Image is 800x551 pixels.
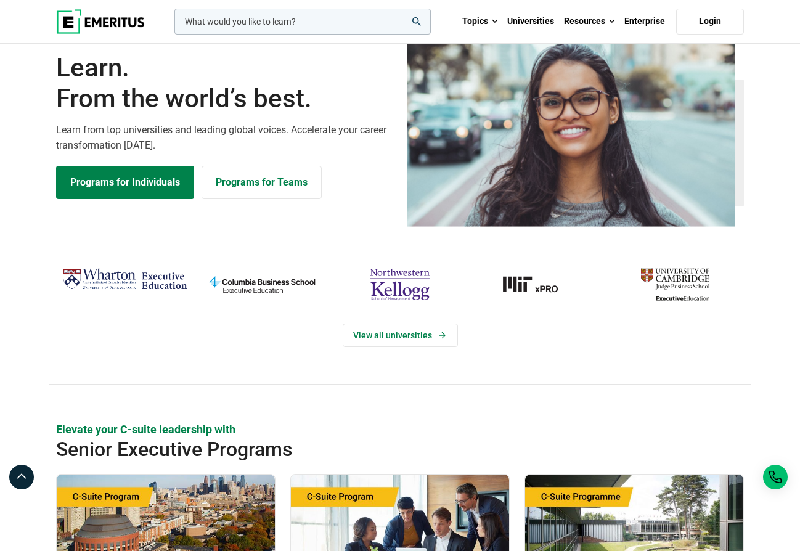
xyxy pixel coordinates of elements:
[174,9,431,35] input: woocommerce-product-search-field-0
[56,422,744,437] p: Elevate your C-suite leadership with
[475,264,600,304] img: MIT xPRO
[56,83,393,114] span: From the world’s best.
[475,264,600,304] a: MIT-xPRO
[407,33,735,227] img: Learn from the world's best
[613,264,738,304] img: cambridge-judge-business-school
[200,264,325,304] img: columbia-business-school
[56,122,393,153] p: Learn from top universities and leading global voices. Accelerate your career transformation [DATE].
[62,264,187,295] img: Wharton Executive Education
[676,9,744,35] a: Login
[56,437,675,462] h2: Senior Executive Programs
[56,166,194,199] a: Explore Programs
[337,264,462,304] img: northwestern-kellogg
[202,166,322,199] a: Explore for Business
[343,324,458,347] a: View Universities
[56,52,393,115] h1: Learn.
